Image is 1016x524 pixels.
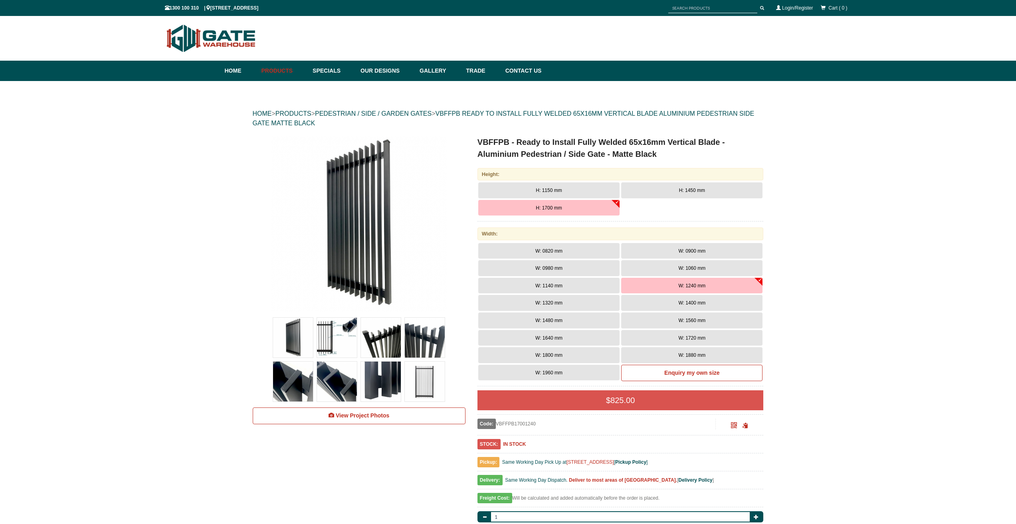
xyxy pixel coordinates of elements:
[336,412,389,419] span: View Project Photos
[678,248,705,254] span: W: 0900 mm
[477,390,764,410] div: $
[462,61,501,81] a: Trade
[621,243,762,259] button: W: 0900 mm
[566,459,614,465] a: [STREET_ADDRESS]
[257,61,309,81] a: Products
[271,136,447,312] img: VBFFPB - Ready to Install Fully Welded 65x16mm Vertical Blade - Aluminium Pedestrian / Side Gate ...
[273,362,313,401] img: VBFFPB - Ready to Install Fully Welded 65x16mm Vertical Blade - Aluminium Pedestrian / Side Gate ...
[621,260,762,276] button: W: 1060 mm
[535,248,562,254] span: W: 0820 mm
[621,312,762,328] button: W: 1560 mm
[405,362,445,401] img: VBFFPB - Ready to Install Fully Welded 65x16mm Vertical Blade - Aluminium Pedestrian / Side Gate ...
[275,110,311,117] a: PRODUCTS
[569,477,677,483] b: Deliver to most areas of [GEOGRAPHIC_DATA].
[253,101,764,136] div: > > >
[678,352,705,358] span: W: 1880 mm
[309,61,356,81] a: Specials
[782,5,813,11] a: Login/Register
[477,493,764,507] div: Will be calculated and added automatically before the order is placed.
[356,61,416,81] a: Our Designs
[505,477,568,483] span: Same Working Day Dispatch.
[535,283,562,289] span: W: 1140 mm
[165,5,259,11] span: 1300 100 310 | [STREET_ADDRESS]
[621,182,762,198] button: H: 1450 mm
[478,260,620,276] button: W: 0980 mm
[678,300,705,306] span: W: 1400 mm
[477,419,496,429] span: Code:
[477,439,501,449] span: STOCK:
[416,61,462,81] a: Gallery
[502,459,648,465] span: Same Working Day Pick Up at [ ]
[621,330,762,346] button: W: 1720 mm
[678,318,705,323] span: W: 1560 mm
[361,362,401,401] img: VBFFPB - Ready to Install Fully Welded 65x16mm Vertical Blade - Aluminium Pedestrian / Side Gate ...
[253,110,272,117] a: HOME
[610,396,635,405] span: 825.00
[535,300,562,306] span: W: 1320 mm
[621,365,762,382] a: Enquiry my own size
[165,20,258,57] img: Gate Warehouse
[254,136,465,312] a: VBFFPB - Ready to Install Fully Welded 65x16mm Vertical Blade - Aluminium Pedestrian / Side Gate ...
[535,370,562,376] span: W: 1960 mm
[678,477,712,483] a: Delivery Policy
[621,295,762,311] button: W: 1400 mm
[535,335,562,341] span: W: 1640 mm
[317,362,357,401] img: VBFFPB - Ready to Install Fully Welded 65x16mm Vertical Blade - Aluminium Pedestrian / Side Gate ...
[679,188,705,193] span: H: 1450 mm
[678,265,705,271] span: W: 1060 mm
[615,459,646,465] a: Pickup Policy
[315,110,432,117] a: PEDESTRIAN / SIDE / GARDEN GATES
[477,493,512,503] span: Freight Cost:
[477,475,764,489] div: [ ]
[477,475,503,485] span: Delivery:
[477,168,764,180] div: Height:
[478,330,620,346] button: W: 1640 mm
[273,318,313,358] img: VBFFPB - Ready to Install Fully Welded 65x16mm Vertical Blade - Aluminium Pedestrian / Side Gate ...
[664,370,719,376] b: Enquiry my own size
[678,283,705,289] span: W: 1240 mm
[477,227,764,240] div: Width:
[253,110,755,127] a: VBFFPB READY TO INSTALL FULLY WELDED 65X16MM VERTICAL BLADE ALUMINIUM PEDESTRIAN SIDE GATE MATTE ...
[536,188,562,193] span: H: 1150 mm
[478,295,620,311] button: W: 1320 mm
[668,3,757,13] input: SEARCH PRODUCTS
[477,457,499,467] span: Pickup:
[731,423,737,429] a: Click to enlarge and scan to share.
[535,318,562,323] span: W: 1480 mm
[503,441,526,447] b: IN STOCK
[361,318,401,358] img: VBFFPB - Ready to Install Fully Welded 65x16mm Vertical Blade - Aluminium Pedestrian / Side Gate ...
[535,265,562,271] span: W: 0980 mm
[478,200,620,216] button: H: 1700 mm
[477,136,764,160] h1: VBFFPB - Ready to Install Fully Welded 65x16mm Vertical Blade - Aluminium Pedestrian / Side Gate ...
[253,407,465,424] a: View Project Photos
[501,61,542,81] a: Contact Us
[405,318,445,358] img: VBFFPB - Ready to Install Fully Welded 65x16mm Vertical Blade - Aluminium Pedestrian / Side Gate ...
[535,352,562,358] span: W: 1800 mm
[478,182,620,198] button: H: 1150 mm
[478,347,620,363] button: W: 1800 mm
[478,278,620,294] button: W: 1140 mm
[828,5,847,11] span: Cart ( 0 )
[478,312,620,328] button: W: 1480 mm
[225,61,257,81] a: Home
[478,243,620,259] button: W: 0820 mm
[742,423,748,429] span: Click to copy the URL
[536,205,562,211] span: H: 1700 mm
[317,318,357,358] img: VBFFPB - Ready to Install Fully Welded 65x16mm Vertical Blade - Aluminium Pedestrian / Side Gate ...
[621,278,762,294] button: W: 1240 mm
[678,335,705,341] span: W: 1720 mm
[621,347,762,363] button: W: 1880 mm
[477,419,716,429] div: VBFFPB17001240
[478,365,620,381] button: W: 1960 mm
